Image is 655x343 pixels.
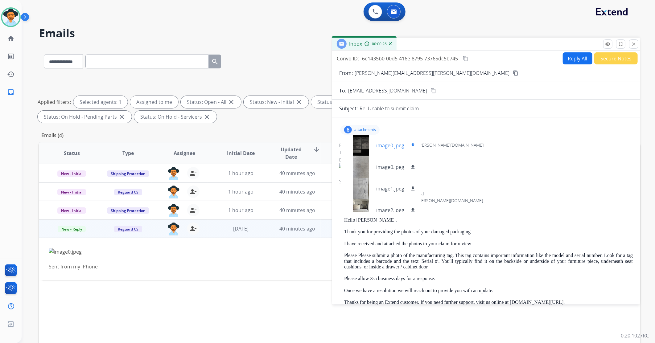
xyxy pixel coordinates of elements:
p: Please Please submit a photo of the manufacturing tag. This tag contains important information li... [344,253,633,270]
mat-icon: close [228,98,235,106]
h2: Emails [39,27,640,39]
p: Thank you for providing the photos of your damaged packaging. [344,229,633,235]
button: Secure Notes [594,52,638,64]
mat-icon: content_copy [430,88,436,93]
span: Reguard CS [114,226,142,232]
mat-icon: download [410,143,416,148]
span: New - Initial [57,189,86,195]
mat-icon: person_remove [190,188,197,195]
img: image0.jpeg [49,248,517,255]
span: New - Initial [57,207,86,214]
span: 6e1435b0-00d5-416e-8795-73765dc5b745 [362,55,458,62]
div: Selected agents: 1 [73,96,128,108]
div: Status: On Hold - Servicers [134,111,217,123]
mat-icon: list_alt [7,53,14,60]
mat-icon: person_remove [190,206,197,214]
span: Shipping Protection [107,170,149,177]
div: Sent from my iPhone [49,263,517,270]
div: To: [339,149,633,156]
span: Type [122,149,134,157]
mat-icon: fullscreen [618,41,624,47]
mat-icon: person_remove [190,169,197,177]
button: Reply All [563,52,592,64]
p: Subject: [339,105,358,112]
mat-icon: inbox [7,88,14,96]
img: avatar [2,9,19,26]
p: I have received and attached the photos to your claim for review. [344,241,633,247]
img: agent-avatar [167,186,180,198]
div: Sent from my iPhone [339,178,633,185]
img: image0.jpeg [339,163,633,170]
span: Shipping Protection [107,207,149,214]
span: [DATE] [233,225,249,232]
p: image0.jpeg [376,163,404,171]
img: agent-avatar [167,167,180,180]
span: 40 minutes ago [279,225,315,232]
div: From: [344,190,633,196]
mat-icon: close [203,113,211,120]
div: From: [339,142,633,148]
div: 6 [344,126,352,133]
span: Updated Date [274,146,308,161]
p: attachments [354,127,376,132]
p: 0.20.1027RC [621,332,649,339]
mat-icon: home [7,35,14,42]
mat-icon: download [410,164,416,170]
p: From: [339,69,353,77]
mat-icon: close [295,98,303,106]
span: 1 hour ago [228,170,253,177]
div: Date: [344,205,633,211]
mat-icon: arrow_downward [313,146,320,153]
p: Emails (4) [39,132,66,139]
span: 40 minutes ago [279,170,315,177]
mat-icon: person_remove [190,225,197,232]
p: Please allow 3-5 business days for a response. [344,276,633,281]
span: 40 minutes ago [279,188,315,195]
mat-icon: download [410,207,416,213]
span: 40 minutes ago [279,207,315,214]
mat-icon: close [118,113,126,120]
p: image2.jpeg [376,206,404,214]
p: Hello [PERSON_NAME], [344,217,633,223]
mat-icon: search [211,58,219,65]
img: agent-avatar [167,204,180,217]
span: Initial Date [227,149,255,157]
p: To: [339,87,346,94]
p: Once we have a resolution we will reach out to provide you with an update. [344,288,633,293]
p: Re: Unable to submit claim [360,105,419,112]
mat-icon: content_copy [463,56,468,61]
mat-icon: remove_red_eye [605,41,611,47]
div: Status: On Hold - Pending Parts [38,111,132,123]
img: agent-avatar [167,223,180,235]
p: Thanks for being an Extend customer. If you need further support, visit us online at [DOMAIN_NAME... [344,300,633,305]
span: Inbox [349,40,362,47]
span: [EMAIL_ADDRESS][DOMAIN_NAME] [348,87,427,94]
span: 00:00:26 [372,42,387,47]
span: 1 hour ago [228,207,253,214]
span: New - Initial [57,170,86,177]
div: Status: New - Reply [311,96,376,108]
mat-icon: close [631,41,636,47]
span: Assignee [174,149,196,157]
div: To: [344,198,633,204]
span: Reguard CS [114,189,142,195]
p: Applied filters: [38,98,71,106]
div: Status: New - Initial [244,96,309,108]
p: Convo ID: [337,55,359,62]
p: image0.jpeg [376,142,404,149]
div: Assigned to me [130,96,178,108]
p: [PERSON_NAME][EMAIL_ADDRESS][PERSON_NAME][DOMAIN_NAME] [355,69,509,77]
mat-icon: content_copy [513,70,518,76]
span: 1 hour ago [228,188,253,195]
span: New - Reply [58,226,86,232]
div: Date: [339,157,633,163]
div: Status: Open - All [181,96,241,108]
p: image1.jpeg [376,185,404,192]
mat-icon: download [410,186,416,191]
span: Status [64,149,80,157]
mat-icon: history [7,71,14,78]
